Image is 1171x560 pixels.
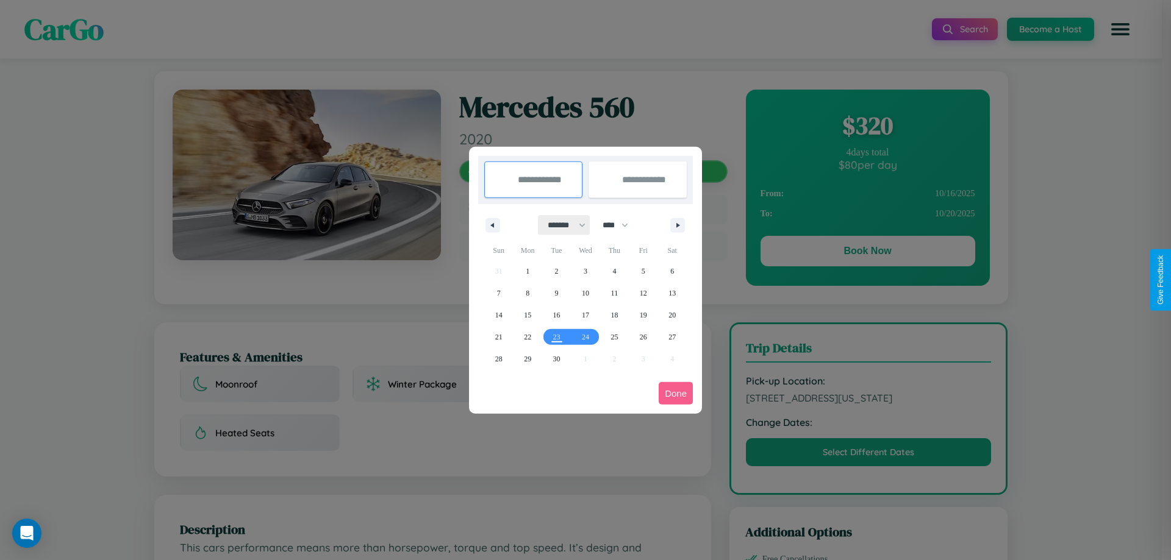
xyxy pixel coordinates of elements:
[542,260,571,282] button: 2
[584,260,587,282] span: 3
[668,326,676,348] span: 27
[629,282,657,304] button: 12
[642,260,645,282] span: 5
[1156,255,1165,305] div: Give Feedback
[658,241,687,260] span: Sat
[495,348,503,370] span: 28
[495,326,503,348] span: 21
[600,241,629,260] span: Thu
[524,326,531,348] span: 22
[526,282,529,304] span: 8
[640,304,647,326] span: 19
[658,326,687,348] button: 27
[600,304,629,326] button: 18
[542,241,571,260] span: Tue
[513,326,542,348] button: 22
[629,326,657,348] button: 26
[484,282,513,304] button: 7
[582,326,589,348] span: 24
[600,260,629,282] button: 4
[553,326,560,348] span: 23
[640,326,647,348] span: 26
[513,241,542,260] span: Mon
[668,282,676,304] span: 13
[524,304,531,326] span: 15
[629,241,657,260] span: Fri
[571,282,600,304] button: 10
[600,282,629,304] button: 11
[524,348,531,370] span: 29
[542,348,571,370] button: 30
[484,326,513,348] button: 21
[484,241,513,260] span: Sun
[513,282,542,304] button: 8
[600,326,629,348] button: 25
[553,348,560,370] span: 30
[611,304,618,326] span: 18
[571,241,600,260] span: Wed
[526,260,529,282] span: 1
[513,304,542,326] button: 15
[571,326,600,348] button: 24
[668,304,676,326] span: 20
[659,382,693,405] button: Done
[571,304,600,326] button: 17
[555,260,559,282] span: 2
[612,260,616,282] span: 4
[513,260,542,282] button: 1
[571,260,600,282] button: 3
[658,282,687,304] button: 13
[670,260,674,282] span: 6
[582,304,589,326] span: 17
[495,304,503,326] span: 14
[658,304,687,326] button: 20
[12,519,41,548] div: Open Intercom Messenger
[484,348,513,370] button: 28
[497,282,501,304] span: 7
[629,260,657,282] button: 5
[513,348,542,370] button: 29
[542,326,571,348] button: 23
[629,304,657,326] button: 19
[555,282,559,304] span: 9
[611,282,618,304] span: 11
[553,304,560,326] span: 16
[484,304,513,326] button: 14
[611,326,618,348] span: 25
[658,260,687,282] button: 6
[582,282,589,304] span: 10
[542,304,571,326] button: 16
[640,282,647,304] span: 12
[542,282,571,304] button: 9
